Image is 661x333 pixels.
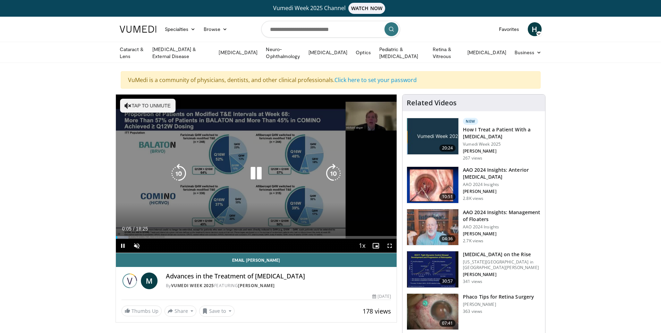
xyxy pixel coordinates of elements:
[122,226,132,232] span: 0:05
[141,273,158,289] a: M
[463,189,541,194] p: [PERSON_NAME]
[463,309,482,314] p: 363 views
[166,273,391,280] h4: Advances in the Treatment of [MEDICAL_DATA]
[407,209,541,246] a: 04:36 AAO 2024 Insights: Management of Floaters AAO 2024 Insights [PERSON_NAME] 2.7K views
[463,251,541,258] h3: [MEDICAL_DATA] on the Rise
[463,224,541,230] p: AAO 2024 Insights
[214,46,262,59] a: [MEDICAL_DATA]
[407,167,458,203] img: fd942f01-32bb-45af-b226-b96b538a46e6.150x105_q85_crop-smart_upscale.jpg
[407,118,458,154] img: 02d29458-18ce-4e7f-be78-7423ab9bdffd.jpg.150x105_q85_crop-smart_upscale.jpg
[116,95,397,253] video-js: Video Player
[463,196,483,201] p: 2.8K views
[463,141,541,147] p: Vumedi Week 2025
[407,99,457,107] h4: Related Videos
[495,22,524,36] a: Favorites
[463,259,541,270] p: [US_STATE][GEOGRAPHIC_DATA] in [GEOGRAPHIC_DATA][PERSON_NAME]
[120,99,176,113] button: Tap to unmute
[463,155,482,161] p: 267 views
[148,46,214,60] a: [MEDICAL_DATA] & External Disease
[463,46,510,59] a: [MEDICAL_DATA]
[407,251,458,287] img: 4ce8c11a-29c2-4c44-a801-4e6d49003971.150x105_q85_crop-smart_upscale.jpg
[407,166,541,203] a: 10:51 AAO 2024 Insights: Anterior [MEDICAL_DATA] AAO 2024 Insights [PERSON_NAME] 2.8K views
[161,22,200,36] a: Specialties
[166,283,391,289] div: By FEATURING
[262,46,304,60] a: Neuro-Ophthalmology
[463,279,482,284] p: 341 views
[200,22,231,36] a: Browse
[238,283,275,289] a: [PERSON_NAME]
[133,226,135,232] span: /
[383,239,397,253] button: Fullscreen
[261,21,400,38] input: Search topics, interventions
[407,293,541,330] a: 07:41 Phaco Tips for Retina Surgery [PERSON_NAME] 363 views
[407,209,458,245] img: 8e655e61-78ac-4b3e-a4e7-f43113671c25.150x105_q85_crop-smart_upscale.jpg
[116,46,149,60] a: Cataract & Lens
[120,26,156,33] img: VuMedi Logo
[439,193,456,200] span: 10:51
[369,239,383,253] button: Enable picture-in-picture mode
[463,272,541,277] p: [PERSON_NAME]
[136,226,148,232] span: 18:25
[375,46,429,60] a: Pediatric & [MEDICAL_DATA]
[407,294,458,330] img: 2b0bc81e-4ab6-4ab1-8b29-1f6153f15110.150x105_q85_crop-smart_upscale.jpg
[463,166,541,180] h3: AAO 2024 Insights: Anterior [MEDICAL_DATA]
[463,231,541,237] p: [PERSON_NAME]
[304,46,351,59] a: [MEDICAL_DATA]
[439,278,456,285] span: 30:57
[463,209,541,223] h3: AAO 2024 Insights: Management of Floaters
[116,253,397,267] a: Email [PERSON_NAME]
[528,22,542,36] a: H
[407,251,541,288] a: 30:57 [MEDICAL_DATA] on the Rise [US_STATE][GEOGRAPHIC_DATA] in [GEOGRAPHIC_DATA][PERSON_NAME] [P...
[121,3,541,14] a: Vumedi Week 2025 ChannelWATCH NOW
[372,293,391,300] div: [DATE]
[116,239,130,253] button: Pause
[463,118,478,125] p: New
[463,302,534,307] p: [PERSON_NAME]
[439,320,456,327] span: 07:41
[463,293,534,300] h3: Phaco Tips for Retina Surgery
[130,239,144,253] button: Unmute
[164,306,197,317] button: Share
[348,3,385,14] span: WATCH NOW
[121,306,162,316] a: Thumbs Up
[463,238,483,244] p: 2.7K views
[510,46,546,59] a: Business
[355,239,369,253] button: Playback Rate
[121,273,138,289] img: Vumedi Week 2025
[429,46,463,60] a: Retina & Vitreous
[121,71,541,89] div: VuMedi is a community of physicians, dentists, and other clinical professionals.
[334,76,417,84] a: Click here to set your password
[439,235,456,242] span: 04:36
[439,145,456,152] span: 20:24
[199,306,235,317] button: Save to
[116,236,397,239] div: Progress Bar
[463,126,541,140] h3: How I Treat a Patient With a [MEDICAL_DATA]
[463,148,541,154] p: [PERSON_NAME]
[351,46,375,59] a: Optics
[407,118,541,161] a: 20:24 New How I Treat a Patient With a [MEDICAL_DATA] Vumedi Week 2025 [PERSON_NAME] 267 views
[463,182,541,187] p: AAO 2024 Insights
[171,283,214,289] a: Vumedi Week 2025
[363,307,391,315] span: 178 views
